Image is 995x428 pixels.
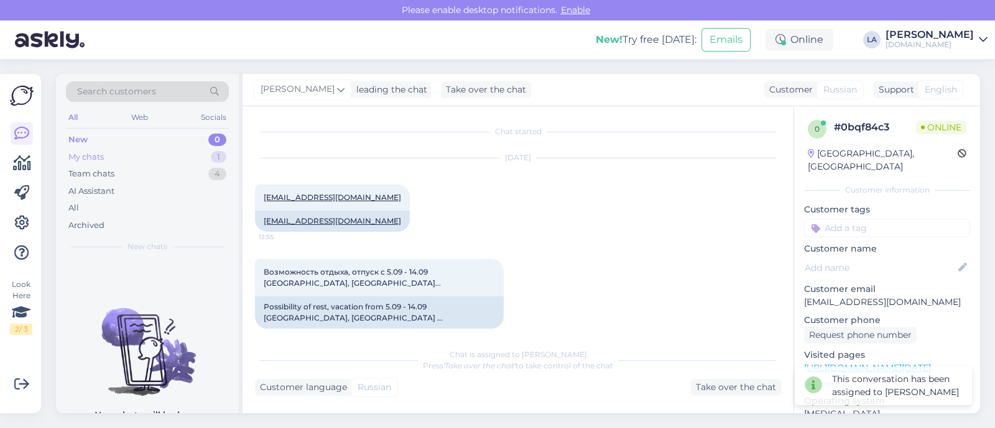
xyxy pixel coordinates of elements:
[127,241,167,252] span: New chats
[886,30,988,50] a: [PERSON_NAME][DOMAIN_NAME]
[56,286,239,398] img: No chats
[95,409,200,422] p: New chats will be here.
[916,121,966,134] span: Online
[823,83,857,96] span: Russian
[68,151,104,163] div: My chats
[815,124,820,134] span: 0
[264,216,401,225] a: [EMAIL_ADDRESS][DOMAIN_NAME]
[264,267,441,288] span: Возможность отдыха, отпуск с 5.09 - 14.09 [GEOGRAPHIC_DATA], [GEOGRAPHIC_DATA]...
[596,32,696,47] div: Try free [DATE]:
[10,279,32,335] div: Look Here
[557,4,594,16] span: Enable
[832,373,962,399] div: This conversation has been assigned to [PERSON_NAME]
[804,219,970,237] input: Add a tag
[211,151,226,163] div: 1
[255,381,347,394] div: Customer language
[834,120,916,135] div: # 0bqf84c3
[68,202,79,214] div: All
[77,85,156,98] span: Search customers
[886,30,974,40] div: [PERSON_NAME]
[764,83,813,96] div: Customer
[423,361,613,370] span: Press to take control of the chat
[198,109,229,125] div: Socials
[261,83,335,96] span: [PERSON_NAME]
[68,219,104,232] div: Archived
[766,29,833,51] div: Online
[66,109,80,125] div: All
[596,34,622,45] b: New!
[804,348,970,362] p: Visited pages
[691,379,781,396] div: Take over the chat
[925,83,957,96] span: English
[68,185,114,198] div: AI Assistant
[208,134,226,146] div: 0
[259,329,305,339] span: 12:57
[804,203,970,216] p: Customer tags
[804,314,970,327] p: Customer phone
[255,296,504,329] div: Possibility of rest, vacation from 5.09 - 14.09 [GEOGRAPHIC_DATA], [GEOGRAPHIC_DATA] ...
[10,84,34,107] img: Askly Logo
[804,327,917,344] div: Request phone number
[255,152,781,163] div: [DATE]
[259,232,305,242] span: 12:55
[805,261,956,275] input: Add name
[129,109,150,125] div: Web
[874,83,914,96] div: Support
[450,350,587,359] span: Chat is assigned to [PERSON_NAME]
[264,193,401,202] a: [EMAIL_ADDRESS][DOMAIN_NAME]
[351,83,427,96] div: leading the chat
[886,40,974,50] div: [DOMAIN_NAME]
[804,242,970,255] p: Customer name
[701,28,751,52] button: Emails
[68,168,114,180] div: Team chats
[68,134,88,146] div: New
[443,361,516,370] i: 'Take over the chat'
[808,147,958,173] div: [GEOGRAPHIC_DATA], [GEOGRAPHIC_DATA]
[441,81,531,98] div: Take over the chat
[10,324,32,335] div: 2 / 3
[358,381,391,394] span: Russian
[863,31,881,48] div: LA
[208,168,226,180] div: 4
[804,184,970,196] div: Customer information
[255,126,781,137] div: Chat started
[804,296,970,309] p: [EMAIL_ADDRESS][DOMAIN_NAME]
[804,283,970,296] p: Customer email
